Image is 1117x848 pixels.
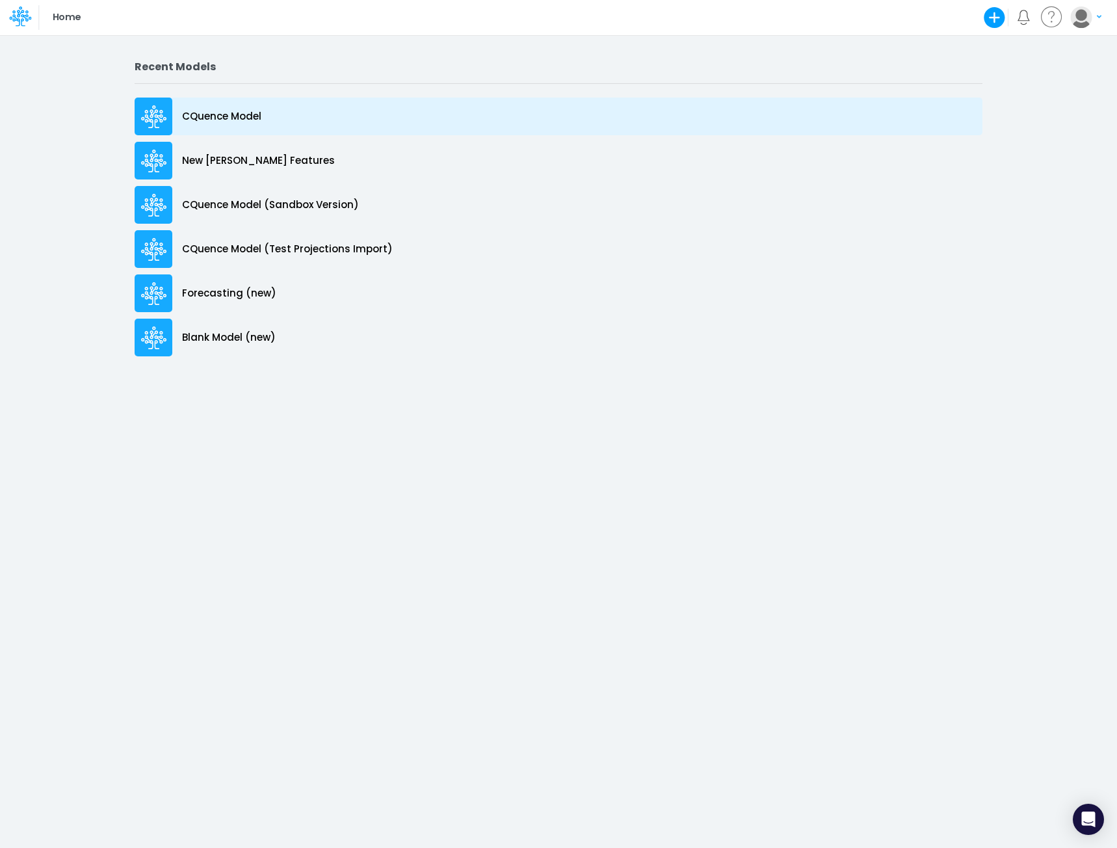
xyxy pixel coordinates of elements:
[182,242,393,257] p: CQuence Model (Test Projections Import)
[182,153,335,168] p: New [PERSON_NAME] Features
[135,315,982,360] a: Blank Model (new)
[135,60,982,73] h2: Recent Models
[135,271,982,315] a: Forecasting (new)
[53,10,81,25] p: Home
[182,330,276,345] p: Blank Model (new)
[1073,804,1104,835] div: Open Intercom Messenger
[135,227,982,271] a: CQuence Model (Test Projections Import)
[135,94,982,139] a: CQuence Model
[182,109,261,124] p: CQuence Model
[182,286,276,301] p: Forecasting (new)
[182,198,359,213] p: CQuence Model (Sandbox Version)
[135,139,982,183] a: New [PERSON_NAME] Features
[135,183,982,227] a: CQuence Model (Sandbox Version)
[1016,10,1031,25] a: Notifications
